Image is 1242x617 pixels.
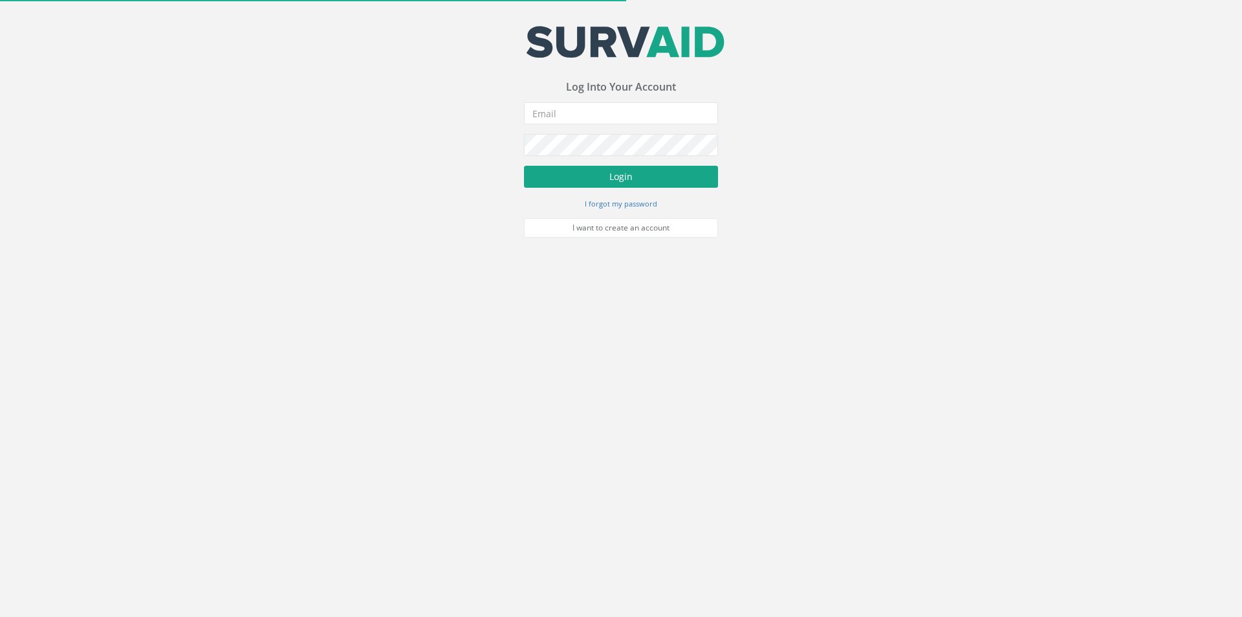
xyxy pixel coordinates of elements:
[524,102,718,124] input: Email
[524,82,718,93] h3: Log Into Your Account
[524,166,718,188] button: Login
[585,199,657,208] small: I forgot my password
[585,197,657,209] a: I forgot my password
[524,218,718,238] a: I want to create an account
